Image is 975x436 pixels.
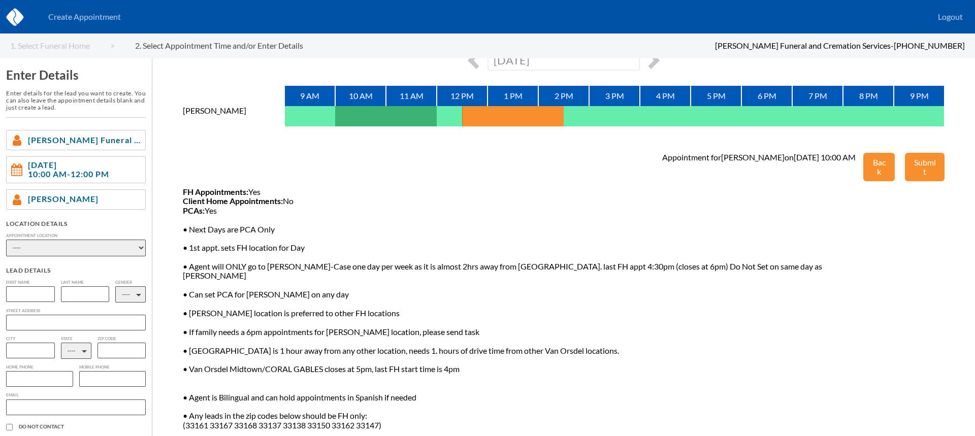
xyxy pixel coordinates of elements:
[97,337,146,341] label: Zip Code
[6,309,146,313] label: Street Address
[6,280,55,285] label: First Name
[487,86,538,106] div: 1 PM
[183,187,863,430] span: Yes No Yes • Next Days are PCA Only • 1st appt. sets FH location for Day • Agent will ONLY go to ...
[843,86,894,106] div: 8 PM
[386,86,437,106] div: 11 AM
[28,194,99,204] span: [PERSON_NAME]
[183,106,284,127] div: [PERSON_NAME]
[863,153,895,182] button: Back
[28,160,109,179] span: [DATE] 10:00 AM - 12:00 PM
[741,86,792,106] div: 6 PM
[792,86,843,106] div: 7 PM
[19,424,146,430] span: Do Not Contact
[135,41,323,50] a: 2. Select Appointment Time and/or Enter Details
[6,266,146,274] div: Lead Details
[6,90,146,111] h6: Enter details for the lead you want to create. You can also leave the appointment details blank a...
[894,86,945,106] div: 9 PM
[662,153,856,162] div: Appointment for [PERSON_NAME] on [DATE] 10:00 AM
[335,86,386,106] div: 10 AM
[61,280,110,285] label: Last Name
[894,41,965,50] span: [PHONE_NUMBER]
[589,86,640,106] div: 3 PM
[6,337,55,341] label: City
[28,136,141,145] span: [PERSON_NAME] Funeral and Cremation Services
[437,86,487,106] div: 12 PM
[6,233,146,238] label: Appointment Location
[284,86,335,106] div: 9 AM
[183,206,205,215] b: PCAs:
[6,220,146,227] div: Location Details
[6,68,146,82] h3: Enter Details
[115,280,146,285] label: Gender
[691,86,741,106] div: 5 PM
[10,41,115,50] a: 1. Select Funeral Home
[183,196,283,206] b: Client Home Appointments:
[183,187,248,196] b: FH Appointments:
[6,393,146,397] label: Email
[640,86,691,106] div: 4 PM
[61,337,91,341] label: State
[79,365,146,370] label: Mobile Phone
[715,41,894,50] span: [PERSON_NAME] Funeral and Cremation Services -
[905,153,945,182] button: Submit
[6,365,73,370] label: Home Phone
[538,86,589,106] div: 2 PM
